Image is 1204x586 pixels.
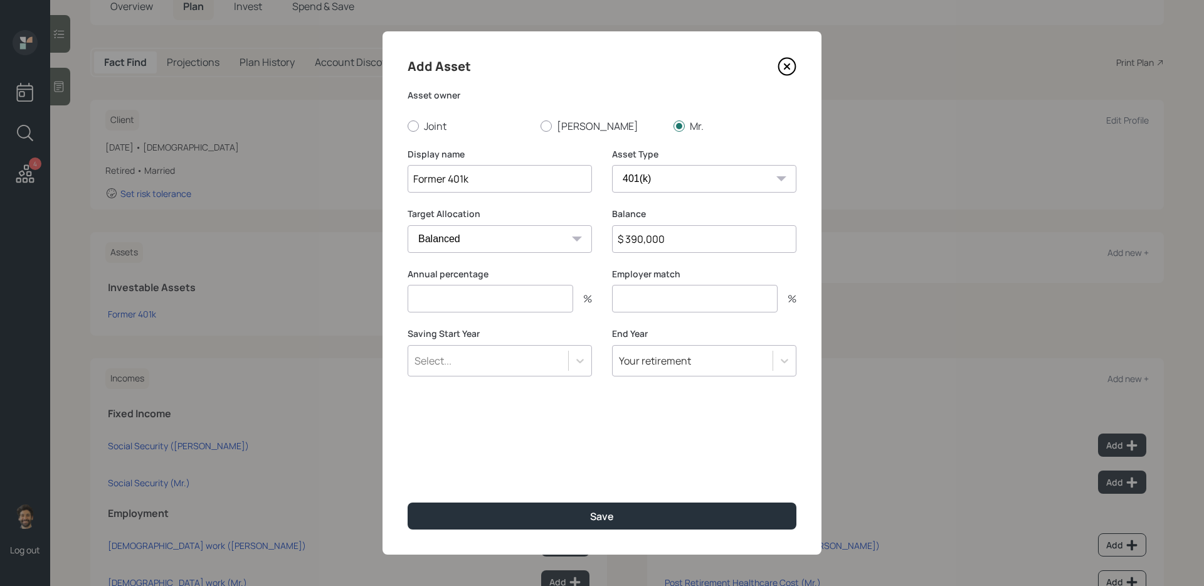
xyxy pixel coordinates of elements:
label: Annual percentage [408,268,592,280]
label: Target Allocation [408,208,592,220]
label: Joint [408,119,531,133]
div: % [573,294,592,304]
label: Saving Start Year [408,328,592,340]
label: End Year [612,328,796,340]
h4: Add Asset [408,56,471,77]
div: Select... [415,354,451,368]
label: Mr. [673,119,796,133]
button: Save [408,503,796,530]
label: Asset owner [408,89,796,102]
div: % [778,294,796,304]
label: Employer match [612,268,796,280]
div: Your retirement [619,354,691,368]
label: [PERSON_NAME] [541,119,663,133]
label: Balance [612,208,796,220]
label: Asset Type [612,148,796,161]
div: Save [590,509,614,523]
label: Display name [408,148,592,161]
